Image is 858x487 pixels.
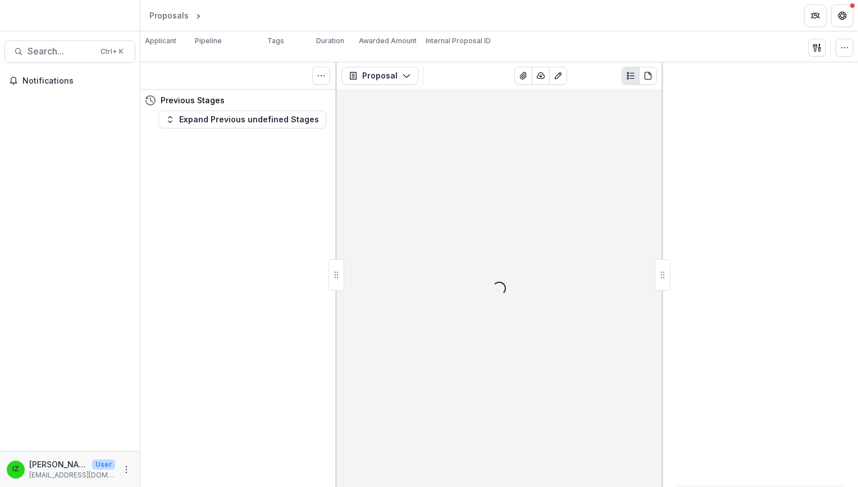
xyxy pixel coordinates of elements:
[158,111,326,128] button: Expand Previous undefined Stages
[195,36,222,46] p: Pipeline
[145,7,193,24] a: Proposals
[622,67,640,85] button: Plaintext view
[514,67,532,85] button: View Attached Files
[316,36,344,46] p: Duration
[12,466,19,473] div: Igor Zevelev
[4,40,135,63] button: Search...
[145,7,251,24] nav: breadcrumb
[831,4,854,27] button: Get Help
[312,67,330,85] button: Toggle View Cancelled Tasks
[359,36,417,46] p: Awarded Amount
[28,46,94,57] span: Search...
[29,470,115,480] p: [EMAIL_ADDRESS][DOMAIN_NAME]
[804,4,827,27] button: Partners
[29,458,88,470] p: [PERSON_NAME]
[549,67,567,85] button: Edit as form
[639,67,657,85] button: PDF view
[92,460,115,470] p: User
[161,94,225,106] h4: Previous Stages
[4,72,135,90] button: Notifications
[267,36,284,46] p: Tags
[98,45,126,58] div: Ctrl + K
[149,10,189,21] div: Proposals
[22,76,131,86] span: Notifications
[341,67,418,85] button: Proposal
[120,463,133,476] button: More
[426,36,491,46] p: Internal Proposal ID
[145,36,176,46] p: Applicant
